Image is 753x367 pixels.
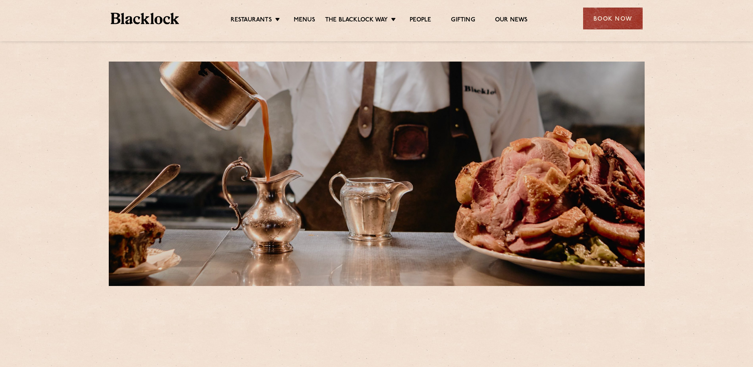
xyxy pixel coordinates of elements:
div: Book Now [583,8,643,29]
img: BL_Textured_Logo-footer-cropped.svg [111,13,179,24]
a: Menus [294,16,315,25]
a: The Blacklock Way [325,16,388,25]
a: Gifting [451,16,475,25]
a: Our News [495,16,528,25]
a: People [410,16,431,25]
a: Restaurants [231,16,272,25]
